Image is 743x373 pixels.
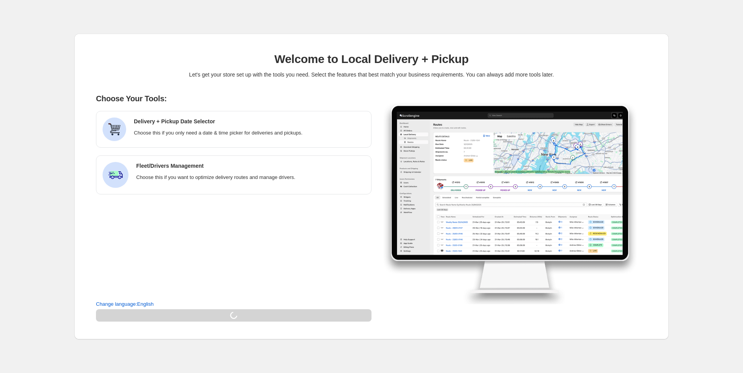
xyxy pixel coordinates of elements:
h6: Fleet/Drivers Management [136,162,365,170]
h6: Delivery + Pickup Date Selector [134,118,365,125]
img: cart [108,123,120,135]
p: Choose this if you only need a date & time picker for deliveries and pickups. [134,129,365,137]
img: cart [108,168,123,182]
p: Choose Your Tools: [96,94,371,103]
p: Welcome to Local Delivery + Pickup [274,51,469,67]
p: Choose this if you want to optimize delivery routes and manage drivers. [136,174,365,181]
button: Change language:English [96,301,154,307]
img: logo [377,94,642,304]
p: Let's get your store set up with the tools you need. Select the features that best match your bus... [189,71,554,78]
